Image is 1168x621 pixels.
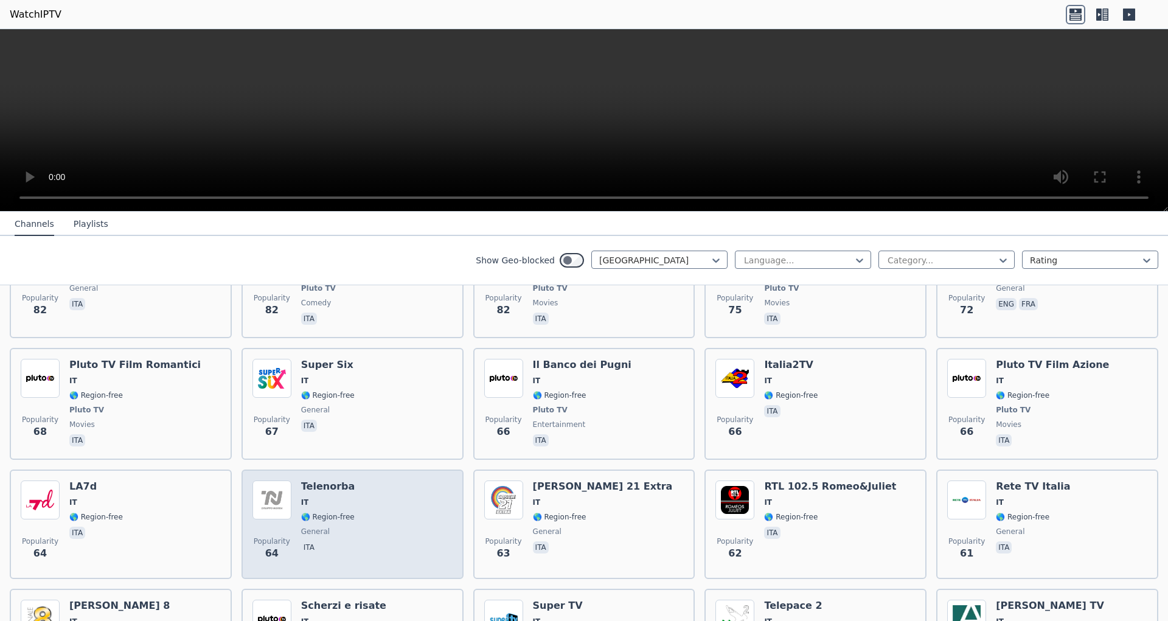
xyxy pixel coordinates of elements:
p: ita [69,298,85,310]
p: ita [533,313,549,325]
h6: [PERSON_NAME] 8 [69,600,170,612]
span: Popularity [717,293,753,303]
p: ita [764,405,780,417]
span: 🌎 Region-free [996,512,1049,522]
span: 64 [33,546,47,561]
span: comedy [301,298,332,308]
span: Popularity [22,536,58,546]
img: Rete TV Italia [947,480,986,519]
span: general [69,283,98,293]
span: IT [69,376,77,386]
h6: LA7d [69,480,123,493]
p: eng [996,298,1017,310]
span: Pluto TV [996,405,1031,415]
span: Popularity [254,415,290,425]
span: general [996,527,1024,536]
span: general [533,527,561,536]
button: Playlists [74,213,108,236]
span: IT [301,498,309,507]
p: ita [764,527,780,539]
img: Il Banco dei Pugni [484,359,523,398]
span: IT [533,498,541,507]
span: Popularity [948,415,985,425]
h6: Telepace 2 [764,600,829,612]
span: IT [764,498,772,507]
h6: Super Six [301,359,355,371]
span: Pluto TV [69,405,104,415]
span: entertainment [533,420,586,429]
span: IT [996,498,1004,507]
h6: [PERSON_NAME] TV [996,600,1104,612]
p: ita [301,420,317,432]
h6: Il Banco dei Pugni [533,359,631,371]
span: Pluto TV [301,283,336,293]
h6: Pluto TV Film Azione [996,359,1109,371]
span: IT [301,376,309,386]
span: movies [764,298,790,308]
span: Popularity [717,536,753,546]
h6: Rete TV Italia [996,480,1070,493]
label: Show Geo-blocked [476,254,555,266]
h6: Italia2TV [764,359,818,371]
a: WatchIPTV [10,7,61,22]
p: ita [996,434,1012,446]
h6: Telenorba [301,480,355,493]
span: 🌎 Region-free [996,390,1049,400]
span: IT [764,376,772,386]
span: 62 [728,546,742,561]
span: movies [69,420,95,429]
p: ita [533,541,549,553]
span: Pluto TV [533,283,568,293]
span: Popularity [254,293,290,303]
span: movies [996,420,1021,429]
img: Pluto TV Film Azione [947,359,986,398]
span: general [996,283,1024,293]
img: Telenorba [252,480,291,519]
span: 72 [960,303,973,317]
button: Channels [15,213,54,236]
p: ita [996,541,1012,553]
img: Italia2TV [715,359,754,398]
span: 75 [728,303,742,317]
img: Pluto TV Film Romantici [21,359,60,398]
span: 68 [33,425,47,439]
span: Pluto TV [764,283,799,293]
p: ita [301,313,317,325]
p: fra [1019,298,1038,310]
span: 67 [265,425,279,439]
span: 82 [496,303,510,317]
img: RTL 102.5 Romeo&Juliet [715,480,754,519]
img: Canale 21 Extra [484,480,523,519]
span: Popularity [22,293,58,303]
span: Popularity [485,415,522,425]
p: ita [301,541,317,553]
span: 64 [265,546,279,561]
span: 🌎 Region-free [533,512,586,522]
span: 66 [728,425,742,439]
span: 🌎 Region-free [533,390,586,400]
span: Popularity [485,293,522,303]
span: movies [533,298,558,308]
span: 🌎 Region-free [764,512,818,522]
h6: Scherzi e risate [301,600,386,612]
h6: [PERSON_NAME] 21 Extra [533,480,673,493]
p: ita [69,527,85,539]
p: ita [69,434,85,446]
span: 66 [496,425,510,439]
span: Popularity [948,536,985,546]
span: IT [533,376,541,386]
span: IT [69,498,77,507]
p: ita [764,313,780,325]
span: 61 [960,546,973,561]
span: Pluto TV [533,405,568,415]
span: 🌎 Region-free [69,390,123,400]
span: general [301,405,330,415]
span: Popularity [948,293,985,303]
span: 82 [33,303,47,317]
p: ita [533,434,549,446]
span: 🌎 Region-free [764,390,818,400]
span: Popularity [485,536,522,546]
h6: Pluto TV Film Romantici [69,359,201,371]
h6: RTL 102.5 Romeo&Juliet [764,480,896,493]
span: Popularity [717,415,753,425]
